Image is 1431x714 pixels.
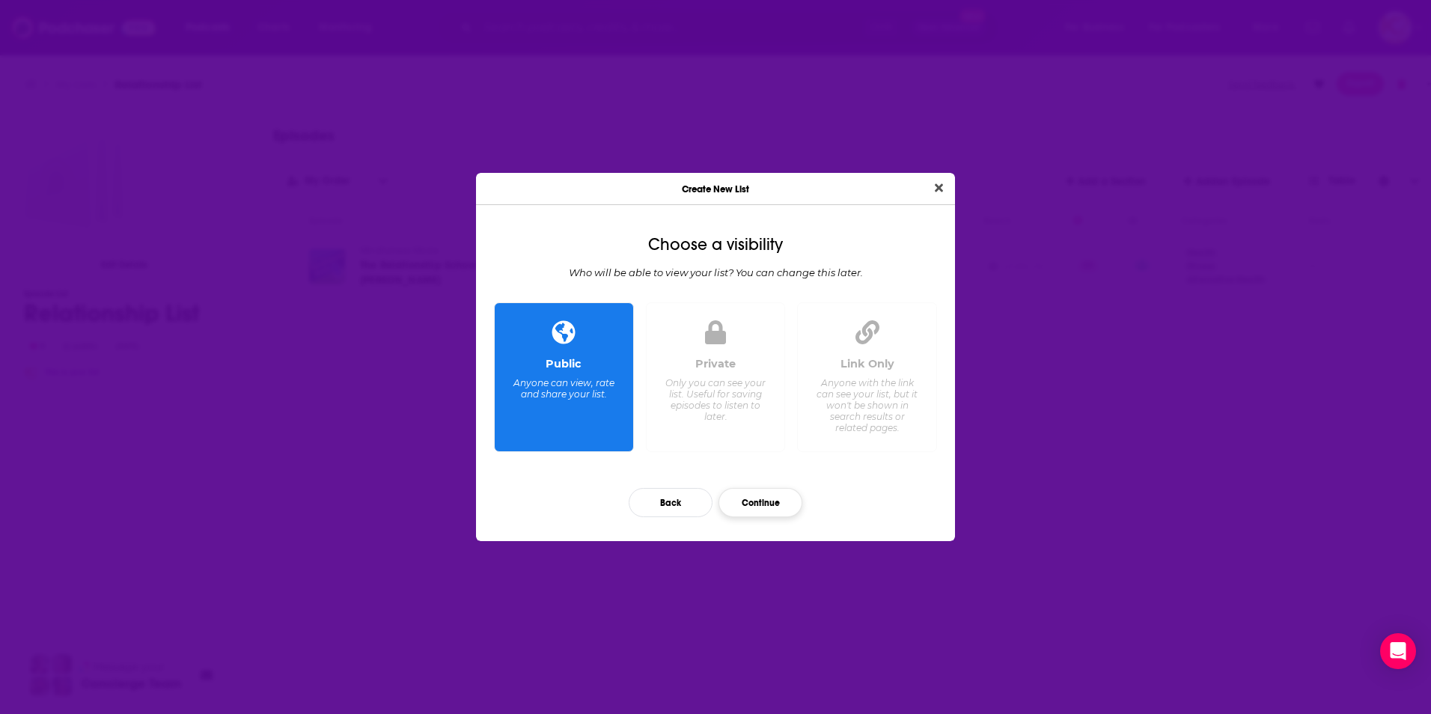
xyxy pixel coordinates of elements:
[664,377,766,422] div: Only you can see your list. Useful for saving episodes to listen to later.
[488,266,943,278] div: Who will be able to view your list? You can change this later.
[488,235,943,254] div: Choose a visibility
[476,173,955,205] div: Create New List
[629,488,713,517] button: Back
[695,357,736,370] div: Private
[718,488,802,517] button: Continue
[816,377,918,433] div: Anyone with the link can see your list, but it won't be shown in search results or related pages.
[513,377,615,400] div: Anyone can view, rate and share your list.
[1380,633,1416,669] div: Open Intercom Messenger
[546,357,582,370] div: Public
[929,179,949,198] button: Close
[840,357,894,370] div: Link Only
